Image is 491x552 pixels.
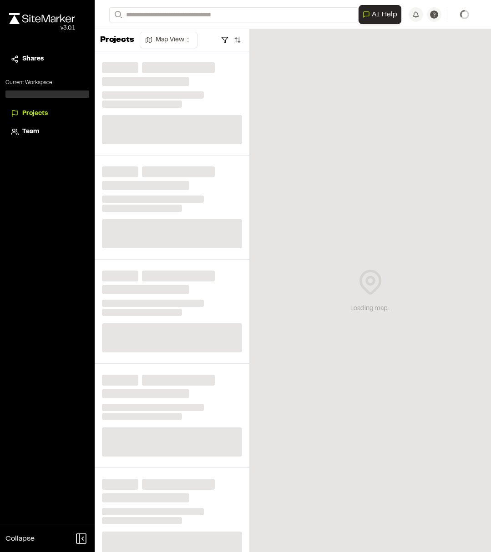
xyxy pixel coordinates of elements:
[350,304,390,314] div: Loading map...
[22,109,48,119] span: Projects
[109,7,126,22] button: Search
[9,24,75,32] div: Oh geez...please don't...
[100,34,134,46] p: Projects
[359,5,405,24] div: Open AI Assistant
[359,5,401,24] button: Open AI Assistant
[11,127,84,137] a: Team
[5,79,89,87] p: Current Workspace
[11,54,84,64] a: Shares
[22,127,39,137] span: Team
[22,54,44,64] span: Shares
[11,109,84,119] a: Projects
[9,13,75,24] img: rebrand.png
[5,533,35,544] span: Collapse
[372,9,397,20] span: AI Help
